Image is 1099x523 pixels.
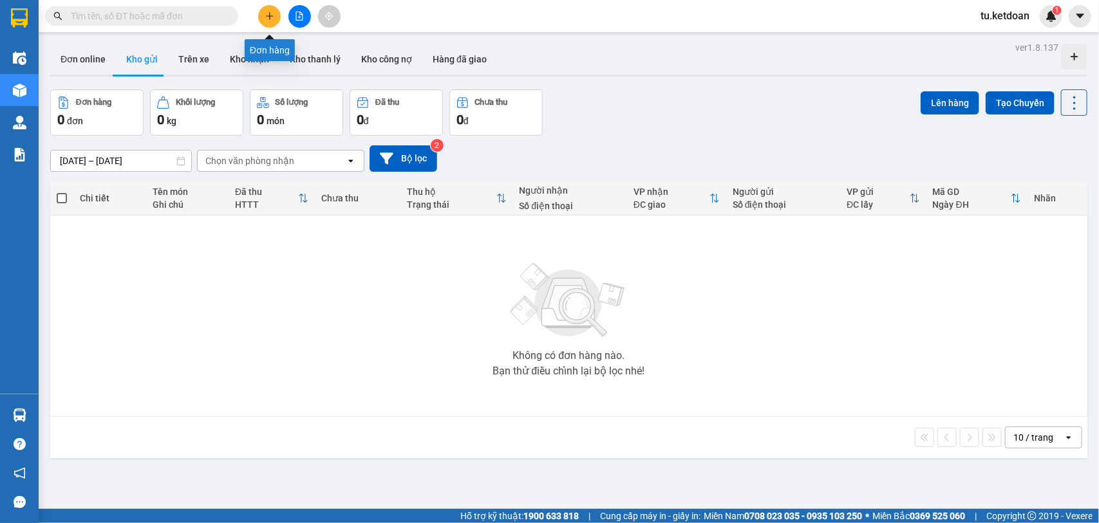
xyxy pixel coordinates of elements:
strong: 0369 525 060 [910,511,965,521]
span: aim [324,12,333,21]
th: Toggle SortBy [840,181,926,216]
button: Đã thu0đ [350,89,443,136]
div: Người gửi [733,187,834,197]
span: tu.ketdoan [970,8,1040,24]
span: 0 [456,112,464,127]
div: Chưa thu [475,98,508,107]
th: Toggle SortBy [400,181,512,216]
span: đơn [67,116,83,126]
strong: 0708 023 035 - 0935 103 250 [744,511,862,521]
span: đ [364,116,369,126]
div: Đã thu [375,98,399,107]
button: caret-down [1069,5,1091,28]
span: caret-down [1075,10,1086,22]
div: ĐC lấy [847,199,909,210]
div: HTTT [235,199,298,210]
button: Kho công nợ [351,44,422,75]
div: Số lượng [276,98,308,107]
div: Nhãn [1034,193,1080,203]
div: Ghi chú [153,199,222,210]
button: aim [318,5,341,28]
span: 0 [357,112,364,127]
div: VP gửi [847,187,909,197]
button: Kho thanh lý [279,44,351,75]
button: Kho nhận [220,44,279,75]
span: 0 [57,112,64,127]
img: warehouse-icon [13,408,26,422]
th: Toggle SortBy [926,181,1028,216]
div: Chưa thu [321,193,394,203]
img: logo-vxr [11,8,28,28]
span: copyright [1028,511,1037,520]
div: Đơn hàng [245,39,295,61]
button: plus [258,5,281,28]
div: Thu hộ [407,187,496,197]
div: Số điện thoại [733,199,834,210]
div: Đơn hàng [76,98,111,107]
input: Select a date range. [51,151,191,171]
button: Đơn online [50,44,116,75]
sup: 2 [431,139,444,152]
button: file-add [288,5,311,28]
svg: open [1064,432,1074,443]
div: Trạng thái [407,199,496,210]
button: Tạo Chuyến [986,91,1055,115]
div: 10 / trang [1013,431,1053,444]
div: Đã thu [235,187,298,197]
img: icon-new-feature [1046,10,1057,22]
span: | [975,509,977,523]
button: Bộ lọc [370,145,437,172]
span: notification [14,467,26,479]
th: Toggle SortBy [229,181,315,216]
div: Chi tiết [80,193,140,203]
span: question-circle [14,438,26,450]
button: Khối lượng0kg [150,89,243,136]
div: VP nhận [634,187,709,197]
span: | [588,509,590,523]
img: warehouse-icon [13,116,26,129]
button: Lên hàng [921,91,979,115]
div: Số điện thoại [520,201,621,211]
div: ĐC giao [634,199,709,210]
span: đ [464,116,469,126]
button: Trên xe [168,44,220,75]
div: Khối lượng [176,98,215,107]
span: Miền Nam [704,509,862,523]
th: Toggle SortBy [627,181,726,216]
button: Chưa thu0đ [449,89,543,136]
img: warehouse-icon [13,84,26,97]
span: ⚪️ [865,513,869,518]
span: message [14,496,26,508]
sup: 1 [1053,6,1062,15]
button: Đơn hàng0đơn [50,89,144,136]
input: Tìm tên, số ĐT hoặc mã đơn [71,9,223,23]
div: Bạn thử điều chỉnh lại bộ lọc nhé! [493,366,644,376]
span: file-add [295,12,304,21]
div: Chọn văn phòng nhận [205,154,294,167]
div: Không có đơn hàng nào. [512,351,625,361]
div: Người nhận [520,185,621,196]
span: kg [167,116,176,126]
button: Hàng đã giao [422,44,497,75]
img: warehouse-icon [13,51,26,65]
span: Miền Bắc [872,509,965,523]
div: ver 1.8.137 [1015,41,1058,55]
span: 0 [157,112,164,127]
img: solution-icon [13,148,26,161]
div: Tạo kho hàng mới [1062,44,1087,69]
span: Cung cấp máy in - giấy in: [600,509,700,523]
button: Kho gửi [116,44,168,75]
button: Số lượng0món [250,89,343,136]
div: Ngày ĐH [933,199,1011,210]
div: Tên món [153,187,222,197]
span: món [267,116,285,126]
span: plus [265,12,274,21]
span: search [53,12,62,21]
svg: open [346,156,356,166]
div: Mã GD [933,187,1011,197]
img: svg+xml;base64,PHN2ZyBjbGFzcz0ibGlzdC1wbHVnX19zdmciIHhtbG5zPSJodHRwOi8vd3d3LnczLm9yZy8yMDAwL3N2Zy... [504,255,633,345]
span: Hỗ trợ kỹ thuật: [460,509,579,523]
span: 1 [1055,6,1059,15]
strong: 1900 633 818 [523,511,579,521]
span: 0 [257,112,264,127]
